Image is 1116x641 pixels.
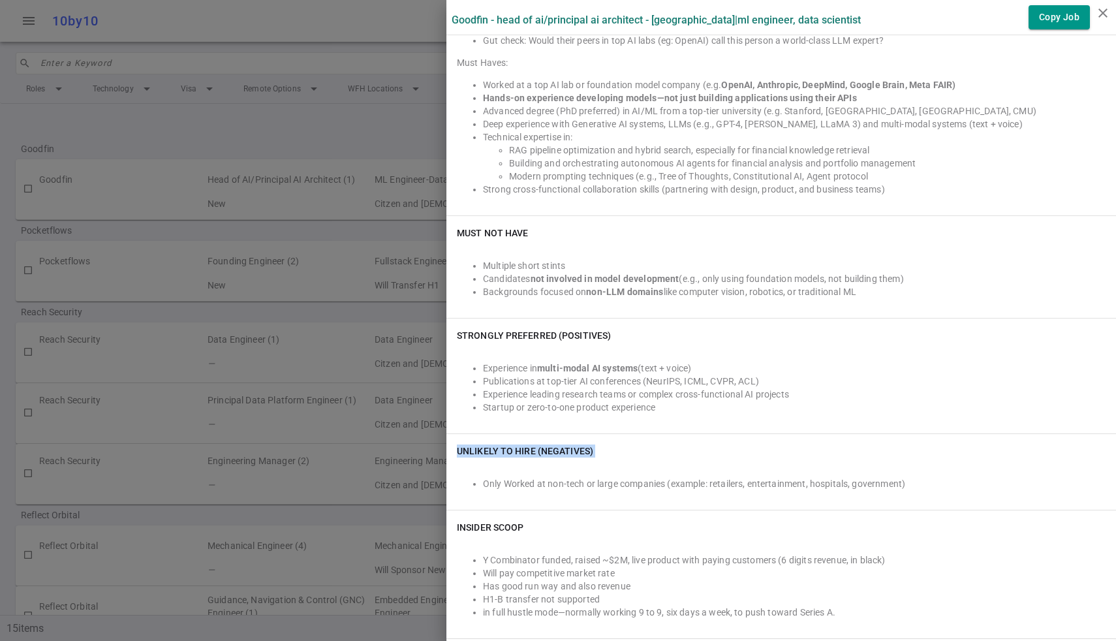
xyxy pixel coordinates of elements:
[483,183,1106,196] li: Strong cross-functional collaboration skills (partnering with design, product, and business teams)
[483,567,1106,580] li: Will pay competitive market rate
[531,274,679,284] strong: not involved in model development
[483,388,1106,401] li: Experience leading research teams or complex cross-functional AI projects
[457,329,611,342] h6: Strongly Preferred (Positives)
[483,78,1106,91] li: Worked at a top AI lab or foundation model company (e.g.
[483,34,1106,47] li: Gut check: Would their peers in top AI labs (eg: OpenAI) call this person a world-class LLM expert?
[457,445,593,458] h6: Unlikely to Hire (Negatives)
[1029,5,1090,29] button: Copy Job
[483,580,1106,593] li: Has good run way and also revenue
[509,157,1106,170] li: Building and orchestrating autonomous AI agents for financial analysis and portfolio management
[457,56,1106,69] div: Must Haves:
[483,117,1106,131] li: Deep experience with Generative AI systems, LLMs (e.g., GPT-4, [PERSON_NAME], LLaMA 3) and multi-...
[483,593,1106,606] li: H1-B transfer not supported
[483,104,1106,117] li: Advanced degree (PhD preferred) in AI/ML from a top-tier university (e.g. Stanford, [GEOGRAPHIC_D...
[509,170,1106,183] li: Modern prompting techniques (e.g., Tree of Thoughts, Constitutional AI, Agent protocol
[457,227,528,240] h6: Must NOT Have
[452,14,861,26] label: Goodfin - Head of AI/Principal AI Architect - [GEOGRAPHIC_DATA] | ML Engineer, Data Scientist
[483,285,1106,298] li: Backgrounds focused on like computer vision, robotics, or traditional ML
[483,259,1106,272] li: Multiple short stints
[483,362,1106,375] li: Experience in (text + voice)
[483,375,1106,388] li: Publications at top-tier AI conferences (NeurIPS, ICML, CVPR, ACL)
[483,554,1106,567] li: Y Combinator funded, raised ~$2M, live product with paying customers (6 digits revenue, in black)
[1095,5,1111,21] i: close
[483,93,857,103] strong: Hands-on experience developing models—not just building applications using their APIs
[483,131,1106,144] li: Technical expertise in:
[509,144,1106,157] li: RAG pipeline optimization and hybrid search, especially for financial knowledge retrieval
[483,401,1106,414] li: Startup or zero-to-one product experience
[537,363,638,373] strong: multi-modal AI systems
[721,80,955,90] strong: OpenAI, Anthropic, DeepMind, Google Brain, Meta FAIR)
[457,521,523,534] h6: INSIDER SCOOP
[483,477,1106,490] li: Only Worked at non-tech or large companies (example: retailers, entertainment, hospitals, governm...
[483,272,1106,285] li: Candidates (e.g., only using foundation models, not building them)
[586,287,663,297] strong: non-LLM domains
[483,606,1106,619] li: in full hustle mode—normally working 9 to 9, six days a week, to push toward Series A.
